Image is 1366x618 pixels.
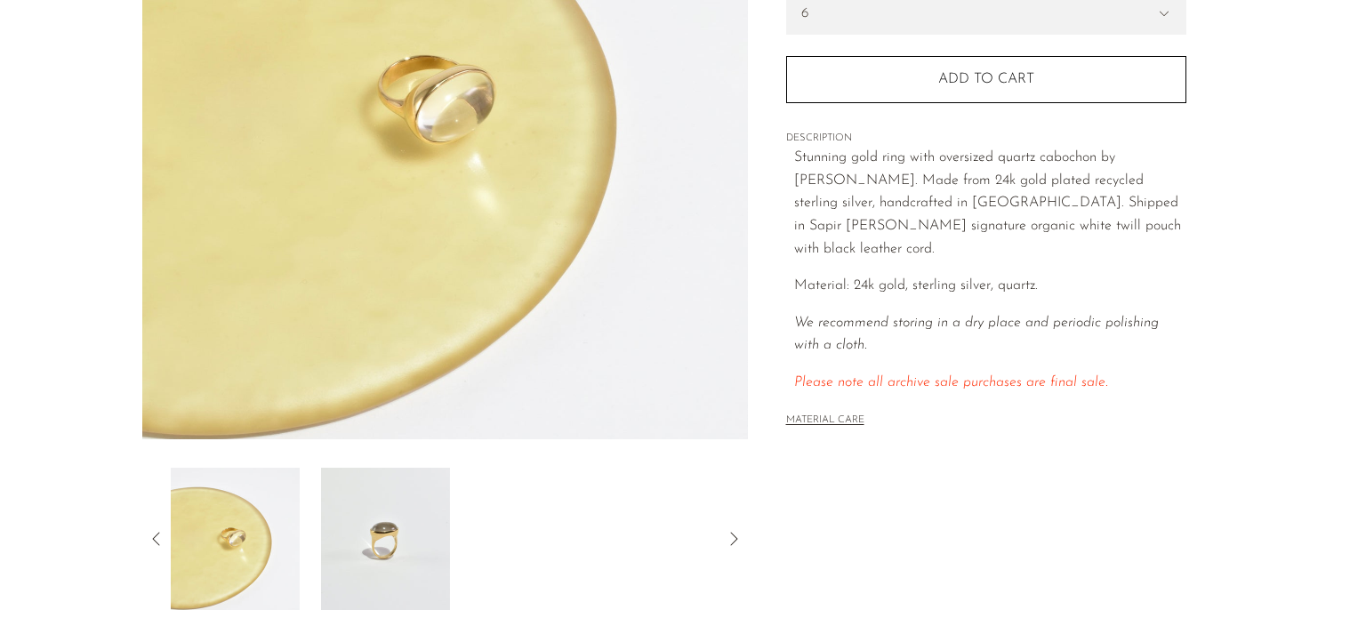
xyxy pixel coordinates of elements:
span: Please note all archive sale purchases are final sale. [794,375,1108,389]
span: ignature organic white twill pouch with black leather cord. [794,219,1181,256]
img: Gold Quartz Ring [321,468,450,610]
button: MATERIAL CARE [786,414,864,428]
img: Gold Quartz Ring [171,468,300,610]
span: Material: 24k gold, sterling silver, quartz. [794,278,1038,293]
i: We recommend storing in a dry place and periodic polishing with a cloth. [794,316,1159,353]
span: DESCRIPTION [786,131,1186,147]
p: Stunning gold ring with oversized quartz cabochon by [PERSON_NAME]. Made from 24k gold plated rec... [794,147,1186,261]
span: Add to cart [938,71,1034,88]
button: Add to cart [786,56,1186,102]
